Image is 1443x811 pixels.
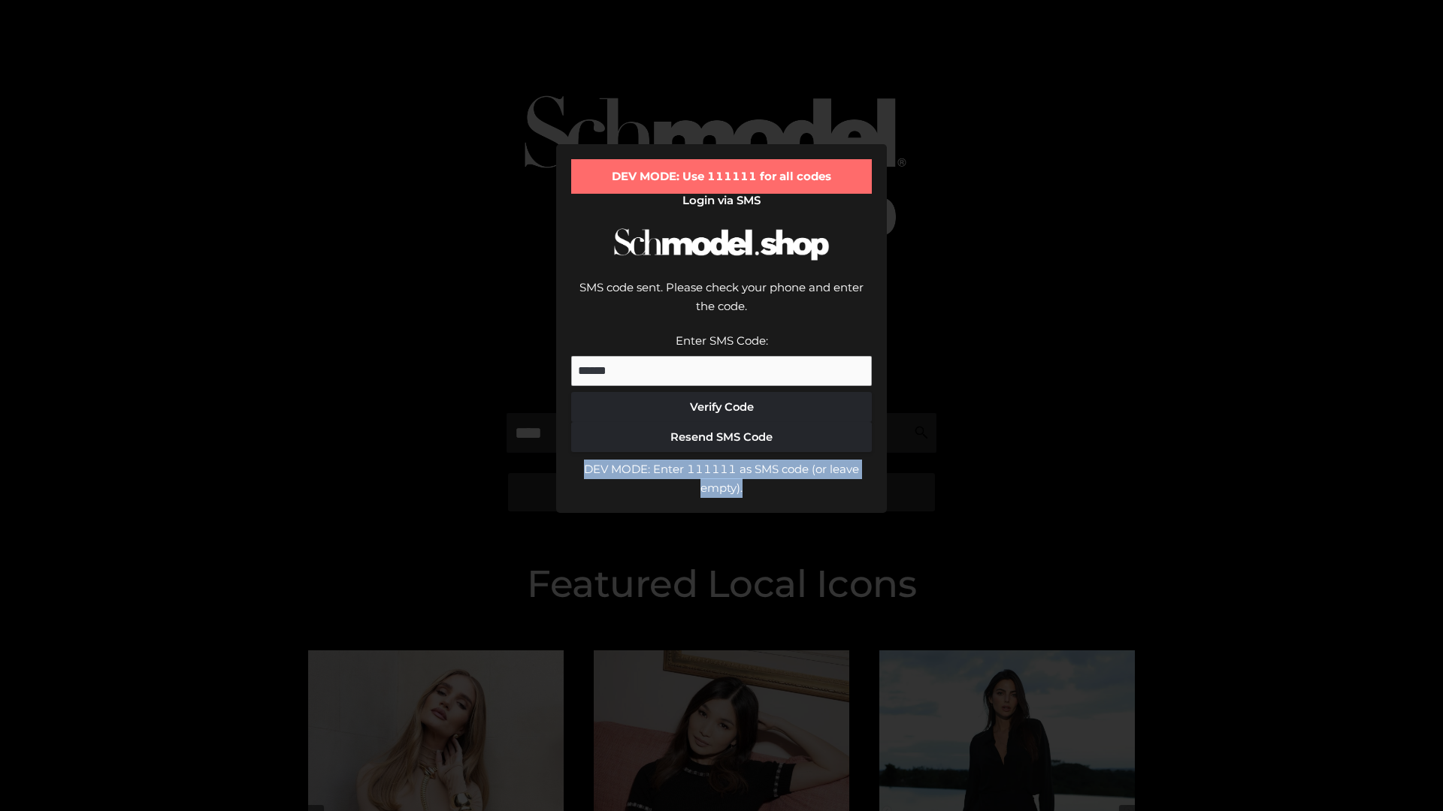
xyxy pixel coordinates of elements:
img: Schmodel Logo [609,215,834,274]
button: Resend SMS Code [571,422,872,452]
button: Verify Code [571,392,872,422]
label: Enter SMS Code: [676,333,768,348]
div: SMS code sent. Please check your phone and enter the code. [571,278,872,331]
div: DEV MODE: Use 111111 for all codes [571,159,872,194]
h2: Login via SMS [571,194,872,207]
div: DEV MODE: Enter 111111 as SMS code (or leave empty). [571,460,872,498]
